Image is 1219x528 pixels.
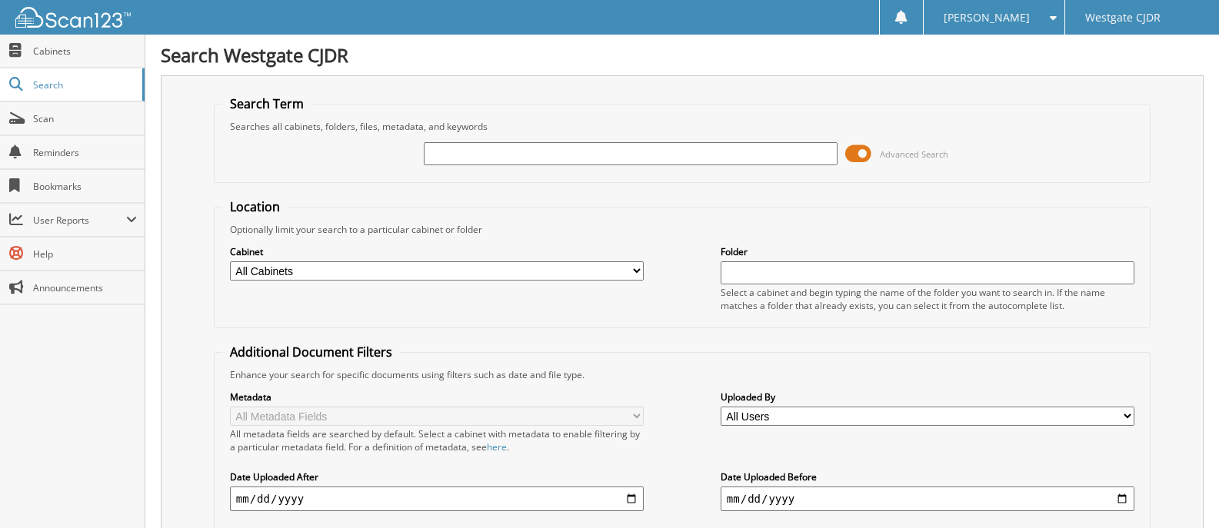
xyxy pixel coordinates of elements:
[721,470,1134,483] label: Date Uploaded Before
[1085,13,1161,22] span: Westgate CJDR
[721,286,1134,312] div: Select a cabinet and begin typing the name of the folder you want to search in. If the name match...
[33,180,137,193] span: Bookmarks
[33,281,137,294] span: Announcements
[33,247,137,261] span: Help
[222,198,288,215] legend: Location
[33,45,137,58] span: Cabinets
[944,13,1030,22] span: [PERSON_NAME]
[230,245,644,258] label: Cabinet
[161,42,1204,68] h1: Search Westgate CJDR
[230,486,644,511] input: start
[222,95,311,112] legend: Search Term
[230,390,644,403] label: Metadata
[33,78,135,91] span: Search
[15,7,131,28] img: scan123-logo-white.svg
[721,245,1134,258] label: Folder
[33,112,137,125] span: Scan
[880,148,948,160] span: Advanced Search
[230,470,644,483] label: Date Uploaded After
[222,368,1142,381] div: Enhance your search for specific documents using filters such as date and file type.
[33,214,126,227] span: User Reports
[230,427,644,453] div: All metadata fields are searched by default. Select a cabinet with metadata to enable filtering b...
[721,486,1134,511] input: end
[222,120,1142,133] div: Searches all cabinets, folders, files, metadata, and keywords
[222,344,400,360] legend: Additional Document Filters
[33,146,137,159] span: Reminders
[721,390,1134,403] label: Uploaded By
[487,440,507,453] a: here
[222,223,1142,236] div: Optionally limit your search to a particular cabinet or folder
